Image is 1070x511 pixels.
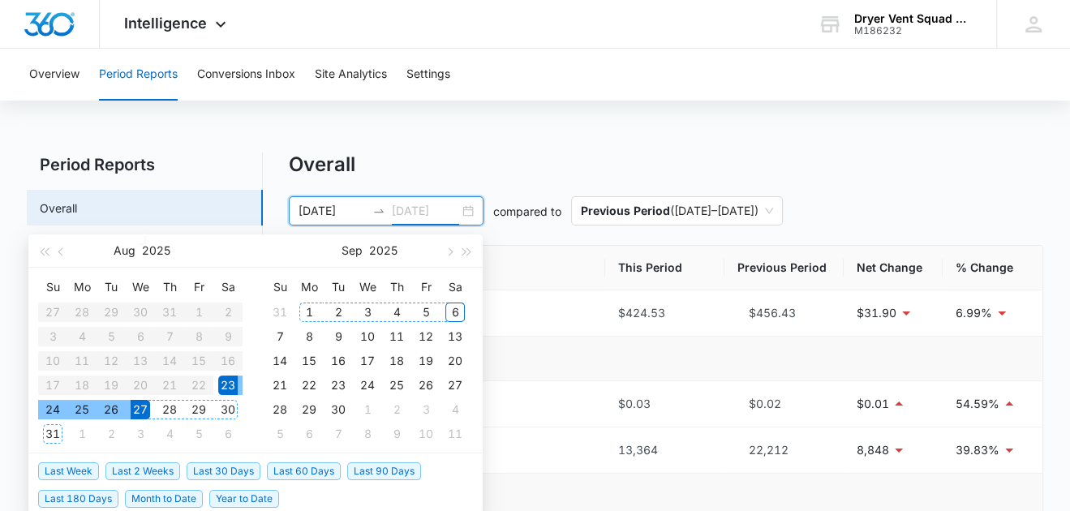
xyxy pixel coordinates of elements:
div: 22,212 [737,441,831,459]
p: Previous Period [581,204,670,217]
td: 2025-10-08 [353,422,382,446]
button: Conversions Inbox [197,49,295,101]
td: 2025-08-30 [213,397,243,422]
div: 5 [416,303,436,322]
td: 2025-09-01 [294,300,324,324]
span: Last 180 Days [38,490,118,508]
td: 2025-10-04 [440,397,470,422]
th: Th [382,274,411,300]
th: Previous Period [724,246,844,290]
button: Period Reports [99,49,178,101]
th: % Change [943,246,1042,290]
div: 3 [131,424,150,444]
div: 20 [445,351,465,371]
td: 2025-08-25 [67,397,97,422]
td: 2025-09-04 [382,300,411,324]
td: 2025-09-03 [353,300,382,324]
div: 13 [445,327,465,346]
div: 28 [270,400,290,419]
div: 15 [299,351,319,371]
th: Sa [213,274,243,300]
div: 1 [358,400,377,419]
div: 24 [358,376,377,395]
td: 2025-10-06 [294,422,324,446]
div: 6 [445,303,465,322]
td: 2025-10-09 [382,422,411,446]
button: Site Analytics [315,49,387,101]
td: 2025-09-25 [382,373,411,397]
h2: Period Reports [27,152,263,177]
div: 7 [270,327,290,346]
td: 2025-09-27 [440,373,470,397]
div: $424.53 [618,304,711,322]
div: 31 [43,424,62,444]
td: 2025-09-26 [411,373,440,397]
div: 9 [387,424,406,444]
button: Aug [114,234,135,267]
div: 11 [445,424,465,444]
td: 2025-09-07 [265,324,294,349]
th: Th [155,274,184,300]
td: 2025-10-02 [382,397,411,422]
td: 2025-09-21 [265,373,294,397]
div: $0.02 [737,395,831,413]
td: 2025-09-11 [382,324,411,349]
th: Su [265,274,294,300]
div: 24 [43,400,62,419]
div: 29 [189,400,208,419]
th: Mo [67,274,97,300]
td: 2025-09-04 [155,422,184,446]
div: 8 [299,327,319,346]
th: We [353,274,382,300]
p: 54.59% [956,395,999,413]
div: 22 [299,376,319,395]
div: 14 [270,351,290,371]
button: Sep [342,234,363,267]
h1: Overall [289,152,355,177]
td: 2025-09-20 [440,349,470,373]
td: 2025-09-02 [97,422,126,446]
td: 2025-10-07 [324,422,353,446]
th: Net Change [844,246,943,290]
a: Overall [40,200,77,217]
span: Last 90 Days [347,462,421,480]
button: Overview [29,49,79,101]
div: 17 [358,351,377,371]
td: 2025-09-09 [324,324,353,349]
td: 2025-09-06 [440,300,470,324]
div: 3 [416,400,436,419]
td: 2025-08-23 [213,373,243,397]
td: 2025-09-10 [353,324,382,349]
div: 2 [329,303,348,322]
td: 2025-09-24 [353,373,382,397]
div: 28 [160,400,179,419]
td: 2025-09-13 [440,324,470,349]
div: 1 [299,303,319,322]
div: 25 [387,376,406,395]
th: Su [38,274,67,300]
div: 19 [416,351,436,371]
td: 2025-09-14 [265,349,294,373]
th: Tu [97,274,126,300]
div: 16 [329,351,348,371]
span: Last 30 Days [187,462,260,480]
p: $0.01 [857,395,889,413]
td: 2025-09-01 [67,422,97,446]
td: 2025-09-03 [126,422,155,446]
p: 8,848 [857,441,889,459]
td: 2025-09-06 [213,422,243,446]
td: 2025-09-16 [324,349,353,373]
button: 2025 [142,234,170,267]
div: 10 [416,424,436,444]
td: 2025-09-17 [353,349,382,373]
td: 2025-09-12 [411,324,440,349]
td: 2025-10-10 [411,422,440,446]
p: 39.83% [956,441,999,459]
div: 27 [131,400,150,419]
td: 2025-09-28 [265,397,294,422]
p: 6.99% [956,304,992,322]
td: 2025-08-29 [184,397,213,422]
div: 31 [270,303,290,322]
td: 2025-10-11 [440,422,470,446]
div: 1 [72,424,92,444]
